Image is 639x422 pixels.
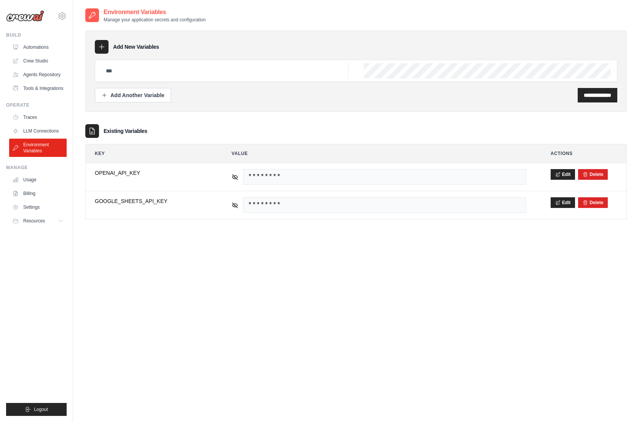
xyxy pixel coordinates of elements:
span: OPENAI_API_KEY [95,169,207,177]
button: Edit [551,169,575,180]
a: LLM Connections [9,125,67,137]
a: Traces [9,111,67,123]
button: Delete [583,171,603,177]
button: Add Another Variable [95,88,171,102]
h2: Environment Variables [104,8,206,17]
a: Crew Studio [9,55,67,67]
button: Edit [551,197,575,208]
button: Resources [9,215,67,227]
span: GOOGLE_SHEETS_API_KEY [95,197,207,205]
button: Logout [6,403,67,416]
div: Add Another Variable [101,91,165,99]
a: Tools & Integrations [9,82,67,94]
a: Environment Variables [9,139,67,157]
button: Delete [583,200,603,206]
th: Actions [542,144,626,163]
div: Manage [6,165,67,171]
span: Logout [34,406,48,412]
a: Usage [9,174,67,186]
h3: Add New Variables [113,43,159,51]
img: Logo [6,10,44,22]
th: Value [222,144,535,163]
th: Key [86,144,216,163]
a: Billing [9,187,67,200]
a: Agents Repository [9,69,67,81]
div: Operate [6,102,67,108]
p: Manage your application secrets and configuration [104,17,206,23]
div: Build [6,32,67,38]
span: Resources [23,218,45,224]
h3: Existing Variables [104,127,147,135]
a: Automations [9,41,67,53]
a: Settings [9,201,67,213]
